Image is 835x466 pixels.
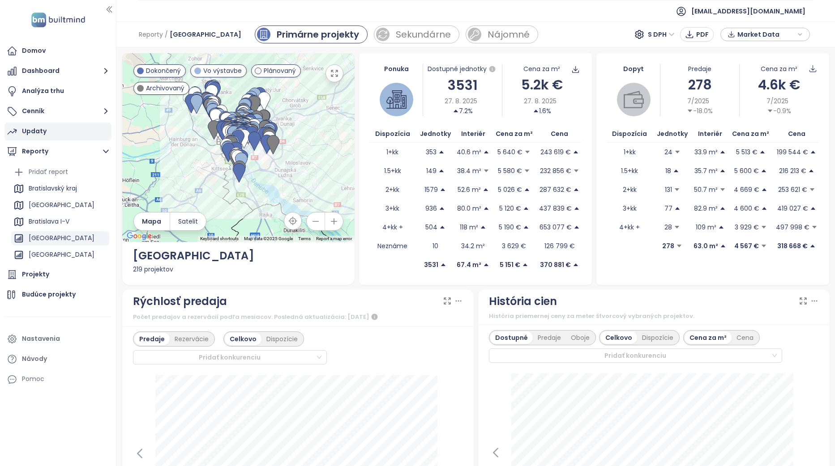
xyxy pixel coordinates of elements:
[719,149,726,155] span: caret-up
[734,203,759,213] p: 4 600 €
[466,25,538,43] a: rent
[22,269,49,280] div: Projekty
[4,62,111,80] button: Dashboard
[11,215,109,229] div: Bratislava I-V
[778,185,807,195] p: 253 621 €
[424,260,438,270] p: 3531
[489,293,557,310] div: História cien
[133,264,344,274] div: 219 projektov
[203,66,242,76] span: Vo výstavbe
[573,149,579,155] span: caret-up
[524,149,531,155] span: caret-down
[432,241,438,251] p: 10
[761,168,767,174] span: caret-up
[424,185,438,195] p: 1579
[687,96,709,106] span: 7/2025
[694,185,718,195] p: 50.7 m²
[624,89,644,110] img: wallet
[523,64,560,74] div: Cena za m²
[673,168,679,174] span: caret-up
[664,147,672,157] p: 24
[696,30,709,39] span: PDF
[457,147,481,157] p: 40.6 m²
[775,125,819,143] th: Cena
[637,331,678,344] div: Dispozície
[533,331,566,344] div: Predaje
[759,149,766,155] span: caret-up
[22,126,47,137] div: Updaty
[539,203,572,213] p: 437 839 €
[674,149,681,155] span: caret-down
[244,236,293,241] span: Map data ©2025 Google
[777,147,808,157] p: 199 544 €
[662,241,674,251] p: 278
[29,249,94,260] div: [GEOGRAPHIC_DATA]
[255,25,368,43] a: primary
[740,74,818,95] div: 4.6k €
[461,241,485,251] p: 34.2 m²
[22,45,46,56] div: Domov
[4,143,111,161] button: Reporty
[488,28,530,41] div: Nájomné
[133,293,227,310] div: Rýchlosť predaja
[776,222,809,232] p: 497 998 €
[4,350,111,368] a: Návody
[460,222,478,232] p: 118 m²
[732,331,758,344] div: Cena
[694,203,718,213] p: 82.9 m²
[674,186,680,193] span: caret-down
[165,26,168,42] span: /
[810,205,816,212] span: caret-up
[11,248,109,262] div: [GEOGRAPHIC_DATA]
[652,125,692,143] th: Jednotky
[370,218,415,237] td: 4+kk +
[386,89,407,110] img: house
[370,237,415,255] td: Neznáme
[170,212,206,230] button: Satelit
[426,166,437,176] p: 149
[22,289,76,300] div: Budúce projekty
[533,106,551,116] div: 1.6%
[607,64,660,74] div: Dopyt
[457,166,481,176] p: 38.4 m²
[483,149,489,155] span: caret-up
[607,125,652,143] th: Dispozícia
[499,222,521,232] p: 5 190 €
[264,66,296,76] span: Plánovaný
[725,28,805,41] div: button
[425,203,437,213] p: 936
[696,222,716,232] p: 109 m²
[133,247,344,264] div: [GEOGRAPHIC_DATA]
[727,125,774,143] th: Cena za m²
[225,333,261,345] div: Celkovo
[523,224,529,230] span: caret-up
[4,370,111,388] div: Pomoc
[142,216,161,226] span: Mapa
[22,373,44,385] div: Pomoc
[261,333,303,345] div: Dispozície
[29,216,69,227] div: Bratislava I-V
[674,224,680,230] span: caret-down
[719,205,726,212] span: caret-up
[766,96,788,106] span: 7/2025
[524,168,530,174] span: caret-down
[438,168,445,174] span: caret-up
[761,64,797,74] div: Cena za m²
[298,236,311,241] a: Terms (opens in new tab)
[737,28,795,41] span: Market Data
[370,64,423,74] div: Ponuka
[523,205,529,212] span: caret-up
[719,186,726,193] span: caret-down
[540,260,571,270] p: 370 881 €
[687,108,693,114] span: caret-down
[498,166,522,176] p: 5 580 €
[124,230,154,242] img: Google
[777,241,808,251] p: 318 668 €
[22,85,64,97] div: Analýza trhu
[691,0,805,22] span: [EMAIL_ADDRESS][DOMAIN_NAME]
[483,262,489,268] span: caret-up
[648,28,675,41] span: S DPH
[600,331,637,344] div: Celkovo
[685,331,732,344] div: Cena za m²
[694,147,718,157] p: 33.9 m²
